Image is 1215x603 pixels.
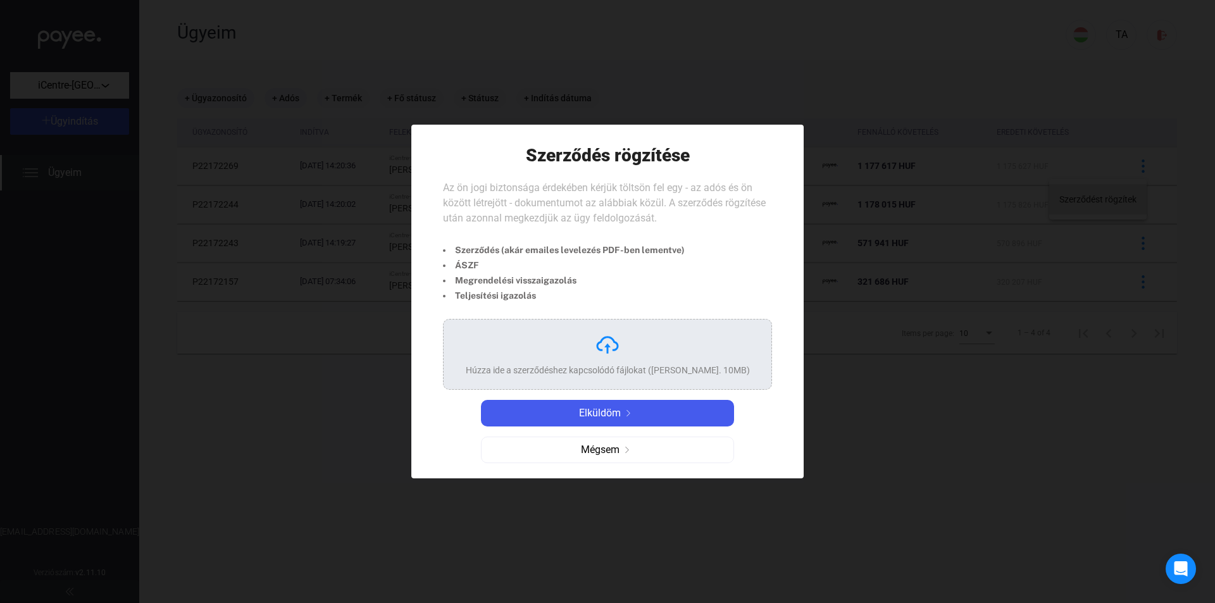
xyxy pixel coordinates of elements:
[579,406,621,421] span: Elküldöm
[481,400,734,426] button: Elküldömarrow-right-white
[443,258,685,273] li: ÁSZF
[443,242,685,258] li: Szerződés (akár emailes levelezés PDF-ben lementve)
[443,273,685,288] li: Megrendelési visszaigazolás
[581,442,620,457] span: Mégsem
[620,447,635,453] img: arrow-right-grey
[526,144,690,166] h1: Szerződés rögzítése
[443,182,766,224] span: Az ön jogi biztonsága érdekében kérjük töltsön fel egy - az adós és ön között létrejött - dokumen...
[481,437,734,463] button: Mégsemarrow-right-grey
[595,332,620,357] img: upload-cloud
[1166,554,1196,584] div: Open Intercom Messenger
[466,364,750,376] div: Húzza ide a szerződéshez kapcsolódó fájlokat ([PERSON_NAME]. 10MB)
[621,410,636,416] img: arrow-right-white
[443,288,685,303] li: Teljesítési igazolás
